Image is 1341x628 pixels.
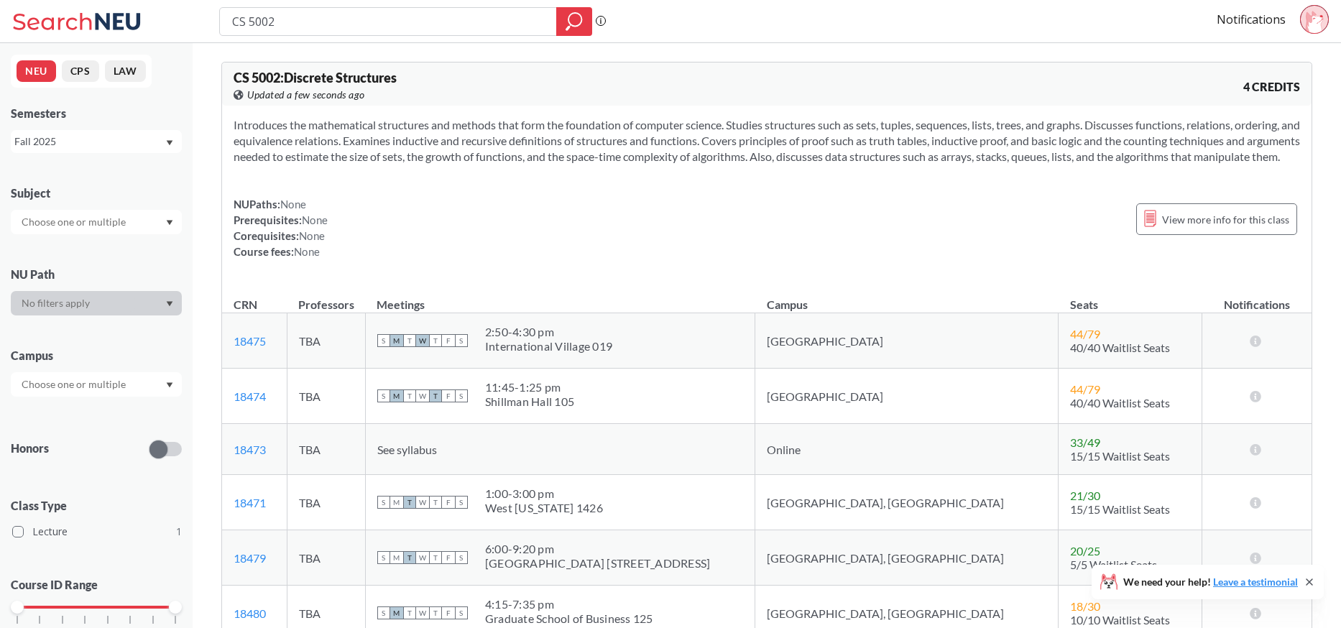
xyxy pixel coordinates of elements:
[11,440,49,457] p: Honors
[566,11,583,32] svg: magnifying glass
[17,60,56,82] button: NEU
[11,577,182,594] p: Course ID Range
[1070,599,1100,613] span: 18 / 30
[455,334,468,347] span: S
[416,606,429,619] span: W
[1070,502,1170,516] span: 15/15 Waitlist Seats
[442,606,455,619] span: F
[755,282,1059,313] th: Campus
[442,389,455,402] span: F
[166,301,173,307] svg: Dropdown arrow
[14,134,165,149] div: Fall 2025
[1059,282,1202,313] th: Seats
[755,313,1059,369] td: [GEOGRAPHIC_DATA]
[231,9,546,34] input: Class, professor, course number, "phrase"
[166,382,173,388] svg: Dropdown arrow
[234,70,397,86] span: CS 5002 : Discrete Structures
[390,606,403,619] span: M
[485,556,711,571] div: [GEOGRAPHIC_DATA] [STREET_ADDRESS]
[1070,558,1157,571] span: 5/5 Waitlist Seats
[416,551,429,564] span: W
[234,334,266,348] a: 18475
[287,475,365,530] td: TBA
[390,334,403,347] span: M
[234,606,266,620] a: 18480
[485,339,612,354] div: International Village 019
[556,7,592,36] div: magnifying glass
[1162,211,1289,228] span: View more info for this class
[1070,382,1100,396] span: 44 / 79
[166,140,173,146] svg: Dropdown arrow
[11,372,182,397] div: Dropdown arrow
[429,496,442,509] span: T
[234,551,266,565] a: 18479
[403,389,416,402] span: T
[105,60,146,82] button: LAW
[1070,544,1100,558] span: 20 / 25
[485,501,603,515] div: West [US_STATE] 1426
[416,334,429,347] span: W
[1213,576,1298,588] a: Leave a testimonial
[403,334,416,347] span: T
[14,213,135,231] input: Choose one or multiple
[294,245,320,258] span: None
[1123,577,1298,587] span: We need your help!
[287,530,365,586] td: TBA
[416,389,429,402] span: W
[455,551,468,564] span: S
[234,496,266,509] a: 18471
[1070,489,1100,502] span: 21 / 30
[287,424,365,475] td: TBA
[390,551,403,564] span: M
[442,551,455,564] span: F
[755,424,1059,475] td: Online
[390,496,403,509] span: M
[755,369,1059,424] td: [GEOGRAPHIC_DATA]
[1217,11,1286,27] a: Notifications
[247,87,365,103] span: Updated a few seconds ago
[166,220,173,226] svg: Dropdown arrow
[485,542,711,556] div: 6:00 - 9:20 pm
[455,496,468,509] span: S
[11,130,182,153] div: Fall 2025Dropdown arrow
[287,313,365,369] td: TBA
[485,486,603,501] div: 1:00 - 3:00 pm
[62,60,99,82] button: CPS
[442,496,455,509] span: F
[1070,341,1170,354] span: 40/40 Waitlist Seats
[377,496,390,509] span: S
[1202,282,1312,313] th: Notifications
[365,282,755,313] th: Meetings
[11,348,182,364] div: Campus
[429,334,442,347] span: T
[234,389,266,403] a: 18474
[377,443,437,456] span: See syllabus
[755,530,1059,586] td: [GEOGRAPHIC_DATA], [GEOGRAPHIC_DATA]
[1070,435,1100,449] span: 33 / 49
[485,394,574,409] div: Shillman Hall 105
[377,389,390,402] span: S
[176,524,182,540] span: 1
[302,213,328,226] span: None
[403,551,416,564] span: T
[11,210,182,234] div: Dropdown arrow
[14,376,135,393] input: Choose one or multiple
[390,389,403,402] span: M
[1070,327,1100,341] span: 44 / 79
[403,496,416,509] span: T
[11,185,182,201] div: Subject
[377,551,390,564] span: S
[442,334,455,347] span: F
[485,325,612,339] div: 2:50 - 4:30 pm
[485,597,653,611] div: 4:15 - 7:35 pm
[234,297,257,313] div: CRN
[429,389,442,402] span: T
[234,443,266,456] a: 18473
[287,369,365,424] td: TBA
[11,291,182,315] div: Dropdown arrow
[416,496,429,509] span: W
[280,198,306,211] span: None
[1070,396,1170,410] span: 40/40 Waitlist Seats
[485,380,574,394] div: 11:45 - 1:25 pm
[12,522,182,541] label: Lecture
